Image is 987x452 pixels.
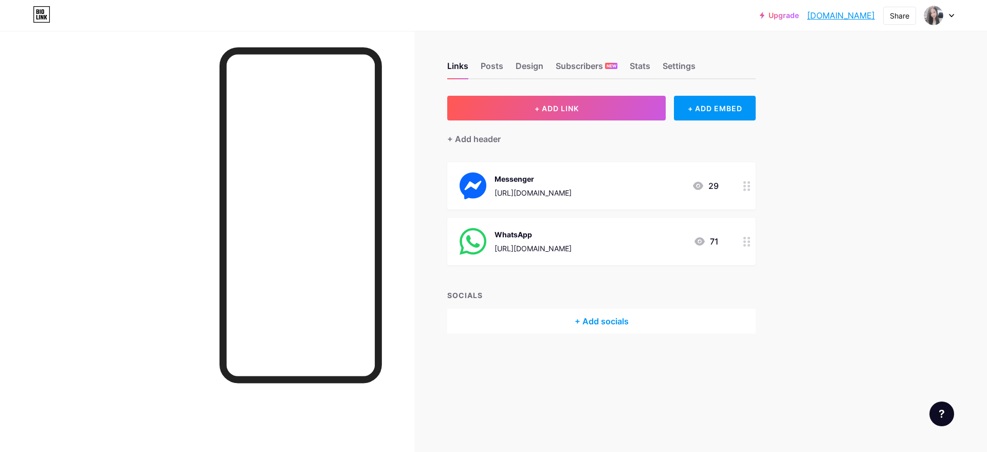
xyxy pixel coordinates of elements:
[495,187,572,198] div: [URL][DOMAIN_NAME]
[495,243,572,254] div: [URL][DOMAIN_NAME]
[447,133,501,145] div: + Add header
[481,60,503,78] div: Posts
[516,60,543,78] div: Design
[663,60,696,78] div: Settings
[693,235,719,248] div: 71
[760,11,799,20] a: Upgrade
[495,229,572,240] div: WhatsApp
[924,6,943,25] img: olp
[607,63,616,69] span: NEW
[447,290,756,301] div: SOCIALS
[556,60,617,78] div: Subscribers
[447,96,666,120] button: + ADD LINK
[807,9,875,22] a: [DOMAIN_NAME]
[460,228,486,255] img: WhatsApp
[630,60,650,78] div: Stats
[535,104,579,113] span: + ADD LINK
[890,10,909,21] div: Share
[692,180,719,192] div: 29
[460,172,486,199] img: Messenger
[447,60,468,78] div: Links
[447,309,756,334] div: + Add socials
[674,96,756,120] div: + ADD EMBED
[495,173,572,184] div: Messenger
